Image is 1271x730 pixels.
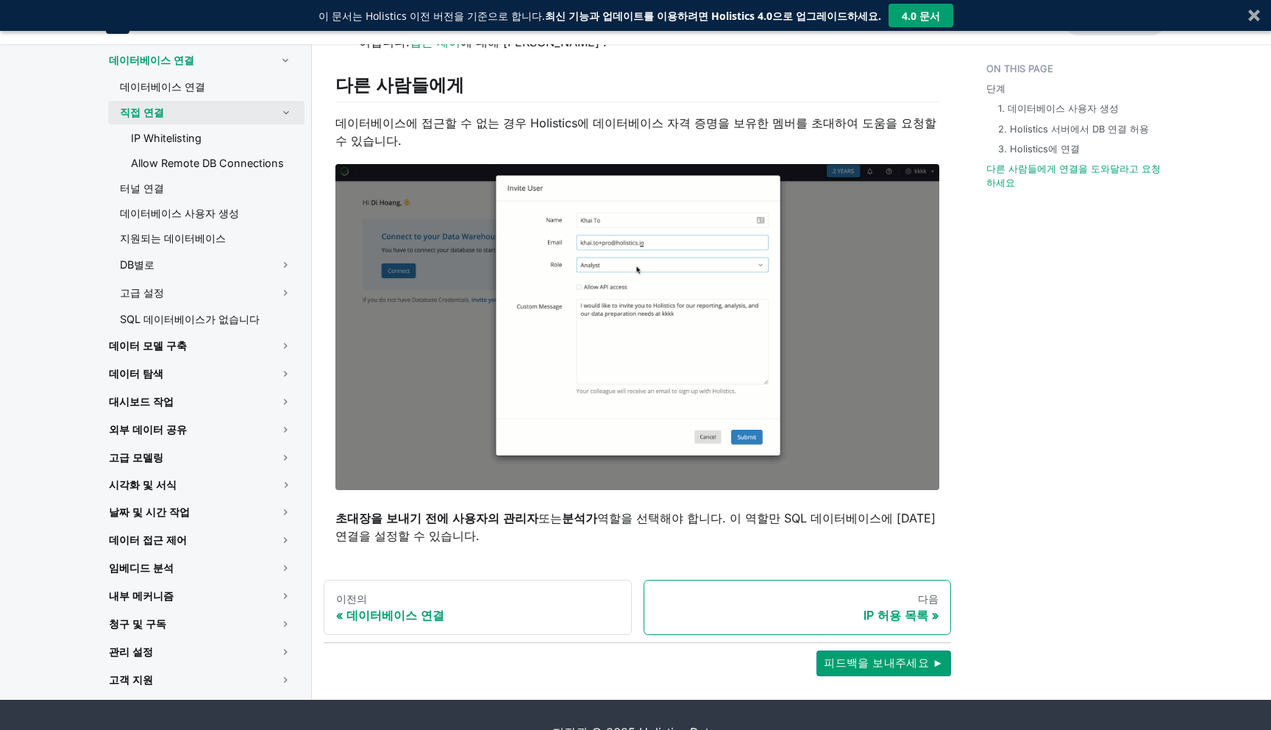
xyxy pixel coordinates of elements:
[359,17,939,49] font: : 다른 모든 '분석가' 사용자에게 이 데이터 소스에 [DATE] 접근 권한을 부여합니다.
[918,592,939,605] font: 다음
[97,612,305,637] a: 청구 및 구독
[119,152,305,174] a: Allow Remote DB Connections
[109,54,194,66] font: 데이터베이스 연결
[986,82,1005,96] a: 단계
[864,608,928,623] font: IP 허용 목록
[460,35,607,49] font: 에 대해 [PERSON_NAME] .
[109,673,153,686] font: 고객 지원
[109,339,187,352] font: 데이터 모델 구축
[97,667,305,692] a: 고객 지원
[335,164,939,490] img: 회원 초대
[597,511,722,525] font: 역할을 선택해야 합니다
[108,308,305,330] a: SQL 데이터베이스가 없습니다
[644,580,952,636] a: 다음IP 허용 목록
[109,645,153,658] font: 관리 설정
[109,617,166,630] font: 청구 및 구독
[986,163,1161,188] font: 다른 사람들에게 연결을 도와달라고 요청하세요
[109,395,174,408] font: 대시보드 작업
[986,162,1162,190] a: 다른 사람들에게 연결을 도와달라고 요청하세요
[545,9,881,23] font: 최신 기능과 업데이트를 이용하려면 Holistics 4.0으로 업그레이드하세요.
[562,511,597,525] font: 분석가
[97,528,305,553] a: 데이터 접근 제어
[97,473,268,497] a: 시각화 및 서식
[998,102,1119,116] a: 1. 데이터베이스 사용자 생성
[91,14,312,700] nav: 문서 사이드바
[108,227,305,249] a: 지원되는 데이터베이스
[108,202,305,224] a: 데이터베이스 사용자 생성
[335,511,538,525] font: 초대장을 보내기 전에 사용자의 관리자
[824,656,944,669] font: 피드백을 보내주세요 ►
[998,122,1149,136] a: 2. Holistics 서버에서 DB 연결 허용
[108,101,268,124] a: 직접 연결
[97,361,305,386] a: 데이터 탐색
[902,9,940,23] font: 4.0 문서
[109,589,174,602] font: 내부 메커니즘
[97,584,305,609] a: 내부 메커니즘
[109,478,177,491] font: 시각화 및 서식
[120,106,164,118] font: 직접 연결
[97,639,305,665] a: 관리 설정
[109,561,174,574] font: 임베디드 분석
[108,252,305,277] a: DB별로
[109,506,190,518] font: 날짜 및 시간 작업
[538,511,562,525] font: 또는
[108,177,305,199] a: 터널 연결
[97,500,305,525] a: 날짜 및 시간 작업
[108,76,305,98] a: 데이터베이스 연결
[318,9,545,23] font: 이 문서는 Holistics 이전 버전을 기준으로 합니다.
[97,389,305,414] a: 대시보드 작업
[336,592,367,605] font: 이전의
[97,417,305,442] a: 외부 데이터 공유
[97,48,305,73] a: 데이터베이스 연결
[120,207,239,219] font: 데이터베이스 사용자 생성
[97,333,305,358] a: 데이터 모델 구축
[120,182,164,194] font: 터널 연결
[120,286,164,299] font: 고급 설정
[109,451,163,464] font: 고급 모델링
[998,143,1080,155] font: 3. Holistics에 연결
[268,101,305,124] button: 접을 수 있는 사이드바 카테고리 '직접 연결'을 전환합니다.
[120,232,226,244] font: 지원되는 데이터베이스
[106,10,237,34] a: 전체론적전체론적 문서(3.0)
[318,8,881,24] div: 이 문서는 Holistics 이전 버전을 기준으로 합니다.최신 기능과 업데이트를 이용하려면 Holistics 4.0으로 업그레이드하세요.
[268,473,305,497] button: 접을 수 있는 사이드바 카테고리 '시각화 및 서식'을 전환합니다.
[986,83,1005,94] font: 단계
[410,35,460,49] a: 접근 제어
[108,280,305,305] a: 고급 설정
[324,580,951,636] nav: 문서 페이지
[335,116,936,148] font: 데이터베이스에 접근할 수 없는 경우 Holistics에 데이터베이스 자격 증명을 보유한 멤버를 초대하여 도움을 요청할 수 있습니다.
[97,556,305,581] a: 임베디드 분석
[889,4,953,27] button: 4.0 문서
[335,74,464,96] font: 다른 사람들에게
[335,511,936,543] font: . 이 역할만 SQL 데이터베이스에 [DATE] 연결을 설정할 수 있습니다.
[109,367,163,380] font: 데이터 탐색
[97,445,305,470] a: 고급 모델링
[324,580,632,636] a: 이전의데이터베이스 연결
[109,423,187,436] font: 외부 데이터 공유
[120,258,154,271] font: DB별로
[120,80,205,93] font: 데이터베이스 연결
[109,534,187,546] font: 데이터 접근 제어
[998,103,1119,114] font: 1. 데이터베이스 사용자 생성
[816,651,951,676] button: 피드백을 보내주세요 ►
[346,608,444,623] font: 데이터베이스 연결
[998,142,1080,156] a: 3. Holistics에 연결
[120,313,260,325] font: SQL 데이터베이스가 없습니다
[119,127,305,149] a: IP Whitelisting
[998,124,1149,135] font: 2. Holistics 서버에서 DB 연결 허용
